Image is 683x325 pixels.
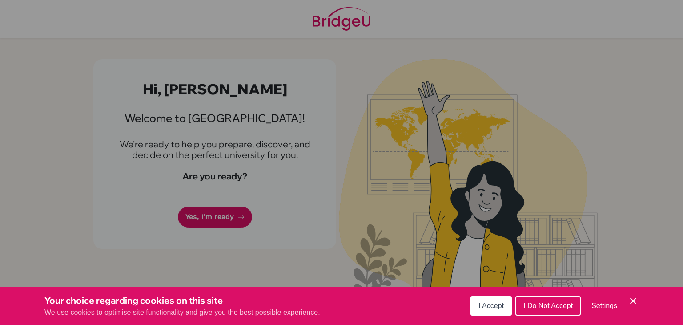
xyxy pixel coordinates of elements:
p: We use cookies to optimise site functionality and give you the best possible experience. [44,307,320,318]
span: I Accept [478,302,504,309]
button: Settings [584,297,624,315]
h3: Your choice regarding cookies on this site [44,294,320,307]
button: I Do Not Accept [515,296,581,316]
button: Save and close [628,296,639,306]
span: Settings [591,302,617,309]
span: I Do Not Accept [523,302,573,309]
button: I Accept [470,296,512,316]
